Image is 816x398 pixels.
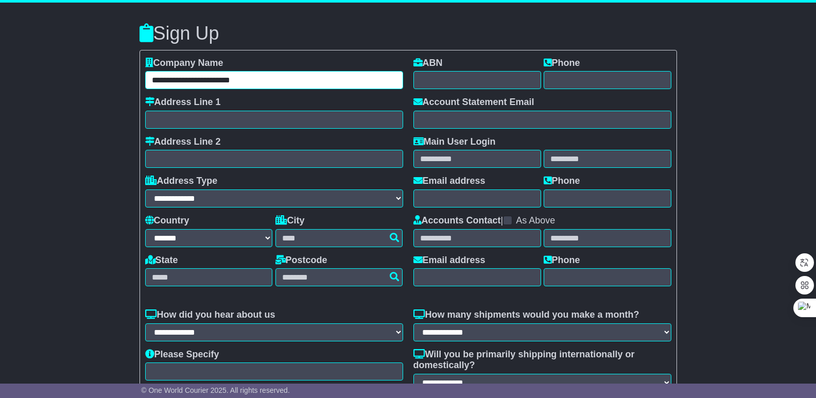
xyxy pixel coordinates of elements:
[544,176,580,187] label: Phone
[413,176,485,187] label: Email address
[145,176,218,187] label: Address Type
[413,215,671,229] div: |
[145,136,221,148] label: Address Line 2
[145,215,189,227] label: Country
[140,23,677,44] h3: Sign Up
[145,97,221,108] label: Address Line 1
[141,386,290,394] span: © One World Courier 2025. All rights reserved.
[413,136,496,148] label: Main User Login
[413,309,639,321] label: How many shipments would you make a month?
[413,349,671,371] label: Will you be primarily shipping internationally or domestically?
[275,215,305,227] label: City
[544,58,580,69] label: Phone
[413,255,485,266] label: Email address
[413,58,443,69] label: ABN
[145,309,275,321] label: How did you hear about us
[275,255,327,266] label: Postcode
[145,58,223,69] label: Company Name
[145,349,219,360] label: Please Specify
[516,215,555,227] label: As Above
[544,255,580,266] label: Phone
[413,215,501,227] label: Accounts Contact
[413,97,534,108] label: Account Statement Email
[145,255,178,266] label: State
